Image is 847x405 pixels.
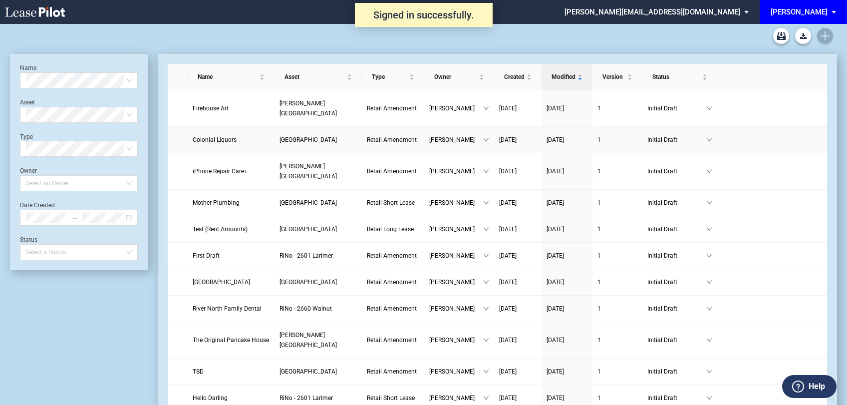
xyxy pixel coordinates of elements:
[597,168,601,175] span: 1
[499,166,537,176] a: [DATE]
[597,199,601,206] span: 1
[597,279,601,286] span: 1
[499,226,517,233] span: [DATE]
[367,105,417,112] span: Retail Amendment
[547,103,587,113] a: [DATE]
[424,64,494,90] th: Owner
[597,251,637,261] a: 1
[499,199,517,206] span: [DATE]
[597,224,637,234] a: 1
[642,64,717,90] th: Status
[362,64,424,90] th: Type
[597,166,637,176] a: 1
[647,393,706,403] span: Initial Draft
[547,166,587,176] a: [DATE]
[280,279,337,286] span: Alamo Plaza Shopping Center
[547,367,587,377] a: [DATE]
[499,393,537,403] a: [DATE]
[792,28,814,44] md-menu: Download Blank Form List
[193,224,270,234] a: Test (Rent Amounts)
[597,305,601,312] span: 1
[193,279,250,286] span: Bagel Street Cafe
[706,395,712,401] span: down
[193,395,228,402] span: Hello Darling
[193,305,262,312] span: River North Family Dental
[706,279,712,285] span: down
[483,253,489,259] span: down
[542,64,592,90] th: Modified
[193,136,237,143] span: Colonial Liquors
[193,135,270,145] a: Colonial Liquors
[795,28,811,44] button: Download Blank Form
[499,252,517,259] span: [DATE]
[483,337,489,343] span: down
[547,393,587,403] a: [DATE]
[280,251,357,261] a: RiNo - 2601 Larimer
[706,337,712,343] span: down
[547,337,564,344] span: [DATE]
[597,226,601,233] span: 1
[547,136,564,143] span: [DATE]
[597,252,601,259] span: 1
[597,304,637,314] a: 1
[193,226,248,233] span: Test (Rent Amounts)
[597,395,601,402] span: 1
[647,251,706,261] span: Initial Draft
[499,168,517,175] span: [DATE]
[429,135,483,145] span: [PERSON_NAME]
[706,168,712,174] span: down
[429,224,483,234] span: [PERSON_NAME]
[499,136,517,143] span: [DATE]
[71,214,78,221] span: swap-right
[597,105,601,112] span: 1
[193,368,204,375] span: TBD
[547,304,587,314] a: [DATE]
[499,279,517,286] span: [DATE]
[782,375,837,398] button: Help
[367,226,414,233] span: Retail Long Lease
[367,198,419,208] a: Retail Short Lease
[547,199,564,206] span: [DATE]
[597,337,601,344] span: 1
[499,251,537,261] a: [DATE]
[367,305,417,312] span: Retail Amendment
[193,252,220,259] span: First Draft
[547,368,564,375] span: [DATE]
[429,335,483,345] span: [PERSON_NAME]
[597,393,637,403] a: 1
[280,252,333,259] span: RiNo - 2601 Larimer
[592,64,642,90] th: Version
[647,198,706,208] span: Initial Draft
[367,166,419,176] a: Retail Amendment
[499,198,537,208] a: [DATE]
[499,367,537,377] a: [DATE]
[504,72,525,82] span: Created
[20,64,36,71] label: Name
[647,335,706,345] span: Initial Draft
[193,393,270,403] a: Hello Darling
[706,306,712,312] span: down
[280,198,357,208] a: [GEOGRAPHIC_DATA]
[367,368,417,375] span: Retail Amendment
[706,226,712,232] span: down
[367,304,419,314] a: Retail Amendment
[547,105,564,112] span: [DATE]
[20,133,33,140] label: Type
[280,135,357,145] a: [GEOGRAPHIC_DATA]
[499,337,517,344] span: [DATE]
[499,335,537,345] a: [DATE]
[602,72,625,82] span: Version
[483,369,489,375] span: down
[193,337,269,344] span: The Original Pancake House
[367,335,419,345] a: Retail Amendment
[547,277,587,287] a: [DATE]
[280,226,337,233] span: Burtonsville Crossing
[429,393,483,403] span: [PERSON_NAME]
[809,380,825,393] label: Help
[367,136,417,143] span: Retail Amendment
[280,368,337,375] span: Freshfields Village
[552,72,575,82] span: Modified
[20,202,55,209] label: Date Created
[597,135,637,145] a: 1
[706,369,712,375] span: down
